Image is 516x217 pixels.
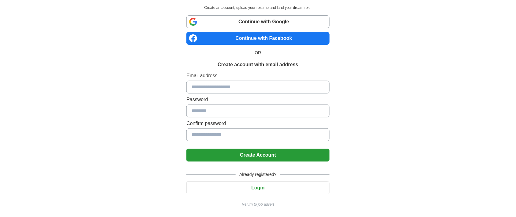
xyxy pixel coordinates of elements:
[186,149,329,162] button: Create Account
[186,185,329,190] a: Login
[186,72,329,79] label: Email address
[188,5,328,10] p: Create an account, upload your resume and land your dream role.
[186,120,329,127] label: Confirm password
[186,32,329,45] a: Continue with Facebook
[218,61,298,68] h1: Create account with email address
[186,96,329,103] label: Password
[186,15,329,28] a: Continue with Google
[236,171,280,178] span: Already registered?
[186,181,329,194] button: Login
[186,202,329,207] a: Return to job advert
[251,50,265,56] span: OR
